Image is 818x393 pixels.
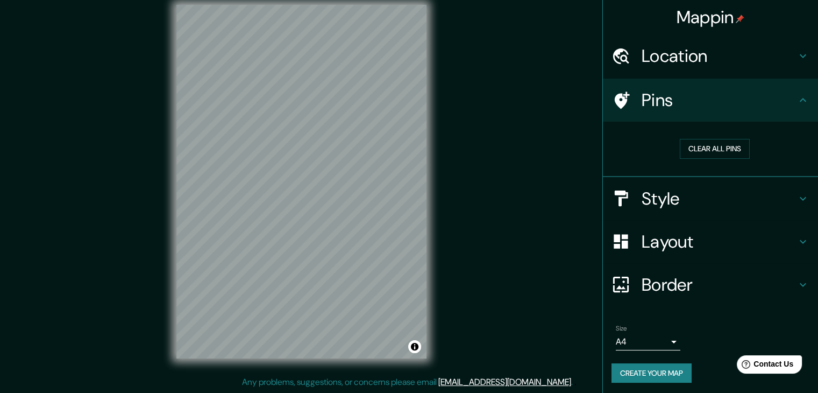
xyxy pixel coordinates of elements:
[603,220,818,263] div: Layout
[603,34,818,78] div: Location
[603,79,818,122] div: Pins
[242,376,573,389] p: Any problems, suggestions, or concerns please email .
[611,363,692,383] button: Create your map
[176,5,426,359] canvas: Map
[642,274,796,296] h4: Border
[573,376,574,389] div: .
[603,263,818,306] div: Border
[722,351,806,381] iframe: Help widget launcher
[408,340,421,353] button: Toggle attribution
[677,6,745,28] h4: Mappin
[642,89,796,111] h4: Pins
[616,333,680,350] div: A4
[616,324,627,333] label: Size
[736,15,744,23] img: pin-icon.png
[642,231,796,252] h4: Layout
[438,376,571,388] a: [EMAIL_ADDRESS][DOMAIN_NAME]
[603,177,818,220] div: Style
[680,139,750,159] button: Clear all pins
[642,188,796,209] h4: Style
[574,376,577,389] div: .
[642,45,796,67] h4: Location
